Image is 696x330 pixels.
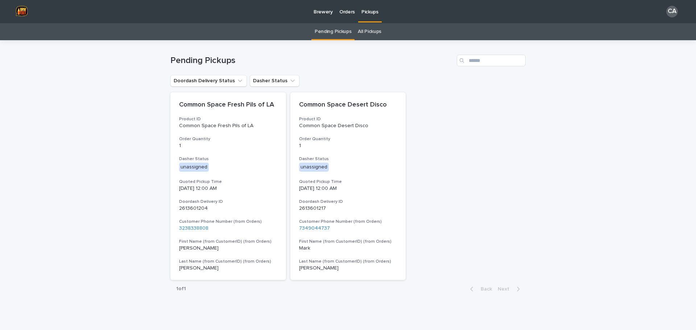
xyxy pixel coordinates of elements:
h3: Order Quantity [179,136,277,142]
p: [PERSON_NAME] [299,265,397,271]
p: Common Space Fresh Pils of LA [179,123,277,129]
p: Common Space Desert Disco [299,123,397,129]
h3: Customer Phone Number (from Orders) [299,219,397,225]
h3: Quoted Pickup Time [299,179,397,185]
button: Next [495,286,526,292]
h3: Last Name (from CustomerID) (from Orders) [179,259,277,264]
p: Common Space Desert Disco [299,101,397,109]
span: Back [476,287,492,292]
p: 1 [299,143,397,149]
p: 2613601204 [179,205,277,212]
h3: Dasher Status [299,156,397,162]
p: [DATE] 12:00 AM [299,185,397,192]
button: Doordash Delivery Status [170,75,247,87]
h3: Last Name (from CustomerID) (from Orders) [299,259,397,264]
a: 7349044737 [299,225,330,231]
p: 1 [179,143,277,149]
a: Pending Pickups [315,23,351,40]
img: lZ4MnppGRKWyPqO0yWoC [14,4,29,19]
p: Mark [299,245,397,251]
button: Dasher Status [250,75,299,87]
a: 3238338808 [179,225,208,231]
h1: Pending Pickups [170,55,454,66]
h3: Customer Phone Number (from Orders) [179,219,277,225]
h3: Quoted Pickup Time [179,179,277,185]
div: unassigned [299,163,329,172]
p: [PERSON_NAME] [179,245,277,251]
p: 1 of 1 [170,280,192,298]
div: CA [666,6,678,17]
h3: First Name (from CustomerID) (from Orders) [299,239,397,245]
span: Next [498,287,514,292]
a: Common Space Fresh Pils of LAProduct IDCommon Space Fresh Pils of LAOrder Quantity1Dasher Statusu... [170,92,286,280]
div: unassigned [179,163,209,172]
h3: First Name (from CustomerID) (from Orders) [179,239,277,245]
p: [DATE] 12:00 AM [179,185,277,192]
p: 2613601217 [299,205,397,212]
a: Common Space Desert DiscoProduct IDCommon Space Desert DiscoOrder Quantity1Dasher Statusunassigne... [290,92,406,280]
button: Back [464,286,495,292]
h3: Dasher Status [179,156,277,162]
h3: Product ID [179,116,277,122]
h3: Order Quantity [299,136,397,142]
p: [PERSON_NAME] [179,265,277,271]
h3: Product ID [299,116,397,122]
a: All Pickups [358,23,381,40]
input: Search [457,55,526,66]
p: Common Space Fresh Pils of LA [179,101,277,109]
h3: Doordash Delivery ID [179,199,277,205]
h3: Doordash Delivery ID [299,199,397,205]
